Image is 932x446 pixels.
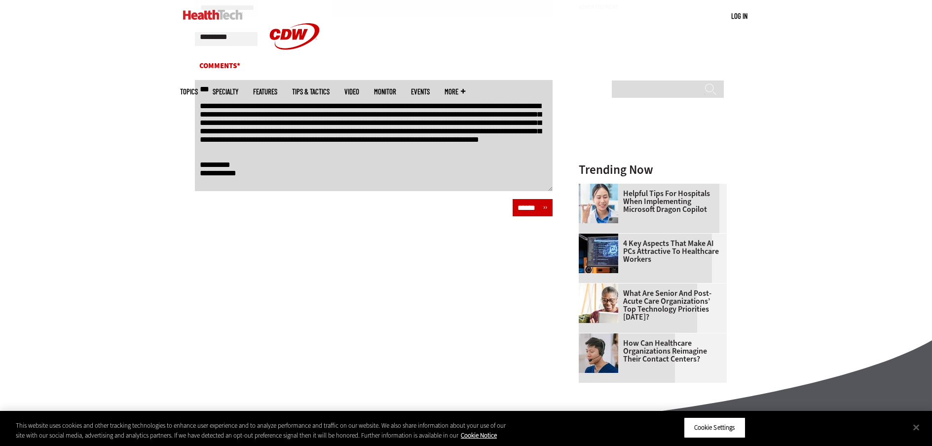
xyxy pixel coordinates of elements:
[579,240,721,263] a: 4 Key Aspects That Make AI PCs Attractive to Healthcare Workers
[579,284,618,323] img: Older person using tablet
[731,11,747,21] div: User menu
[905,416,927,438] button: Close
[16,421,513,440] div: This website uses cookies and other tracking technologies to enhance user experience and to analy...
[579,284,623,291] a: Older person using tablet
[445,88,465,95] span: More
[183,10,243,20] img: Home
[579,339,721,363] a: How Can Healthcare Organizations Reimagine Their Contact Centers?
[253,88,277,95] a: Features
[411,88,430,95] a: Events
[579,163,727,176] h3: Trending Now
[374,88,396,95] a: MonITor
[344,88,359,95] a: Video
[292,88,330,95] a: Tips & Tactics
[579,184,618,223] img: Doctor using phone to dictate to tablet
[731,11,747,20] a: Log in
[579,14,727,137] iframe: advertisement
[579,333,623,341] a: Healthcare contact center
[684,417,746,438] button: Cookie Settings
[579,234,618,273] img: Desktop monitor with brain AI concept
[579,289,721,321] a: What Are Senior and Post-Acute Care Organizations’ Top Technology Priorities [DATE]?
[579,234,623,242] a: Desktop monitor with brain AI concept
[461,431,497,440] a: More information about your privacy
[579,333,618,373] img: Healthcare contact center
[258,65,332,76] a: CDW
[579,190,721,213] a: Helpful Tips for Hospitals When Implementing Microsoft Dragon Copilot
[579,184,623,192] a: Doctor using phone to dictate to tablet
[213,88,238,95] span: Specialty
[180,88,198,95] span: Topics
